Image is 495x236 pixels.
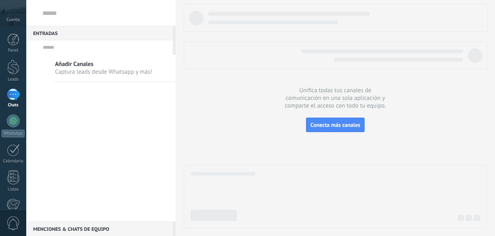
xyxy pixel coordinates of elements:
div: WhatsApp [2,130,25,137]
span: Añadir Canales [55,60,152,68]
button: Conecta más canales [306,118,365,132]
span: Conecta más canales [310,121,360,128]
div: Chats [2,103,25,108]
div: Menciones & Chats de equipo [26,222,173,236]
div: Leads [2,77,25,82]
div: Entradas [26,26,173,40]
span: Captura leads desde Whatsapp y más! [55,68,152,76]
div: Calendario [2,159,25,164]
span: Cuenta [6,17,20,23]
div: Listas [2,187,25,192]
div: Panel [2,48,25,53]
